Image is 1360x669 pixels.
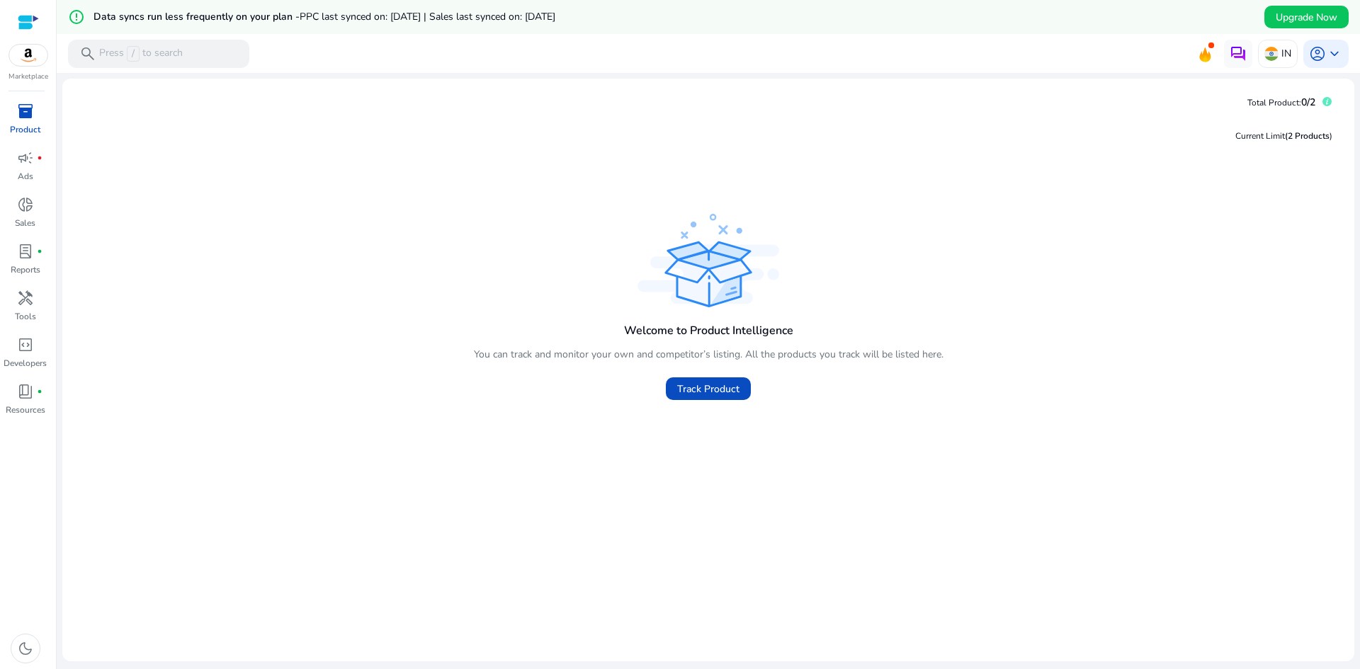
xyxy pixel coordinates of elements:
span: book_4 [17,383,34,400]
button: Upgrade Now [1264,6,1349,28]
p: IN [1281,41,1291,66]
span: dark_mode [17,640,34,657]
span: fiber_manual_record [37,248,42,254]
p: Resources [6,404,45,416]
span: fiber_manual_record [37,389,42,394]
p: You can track and monitor your own and competitor’s listing. All the products you track will be l... [474,347,943,362]
h4: Welcome to Product Intelligence [624,324,793,338]
p: Ads [18,170,33,183]
span: Upgrade Now [1276,10,1337,25]
p: Marketplace [8,72,48,82]
mat-icon: error_outline [68,8,85,25]
span: PPC last synced on: [DATE] | Sales last synced on: [DATE] [300,10,555,23]
p: Sales [15,217,35,229]
span: fiber_manual_record [37,155,42,161]
p: Tools [15,310,36,323]
span: 0/2 [1301,96,1315,109]
p: Product [10,123,40,136]
span: search [79,45,96,62]
span: (2 Products [1285,130,1330,142]
p: Reports [11,263,40,276]
span: donut_small [17,196,34,213]
span: lab_profile [17,243,34,260]
h5: Data syncs run less frequently on your plan - [93,11,555,23]
img: amazon.svg [9,45,47,66]
span: handyman [17,290,34,307]
span: campaign [17,149,34,166]
img: in.svg [1264,47,1279,61]
img: track_product.svg [637,214,779,307]
span: Total Product: [1247,97,1301,108]
p: Press to search [99,46,183,62]
span: account_circle [1309,45,1326,62]
span: inventory_2 [17,103,34,120]
p: Developers [4,357,47,370]
span: code_blocks [17,336,34,353]
span: Track Product [677,382,739,396]
span: / [127,46,140,62]
span: keyboard_arrow_down [1326,45,1343,62]
div: Current Limit ) [1235,130,1332,142]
